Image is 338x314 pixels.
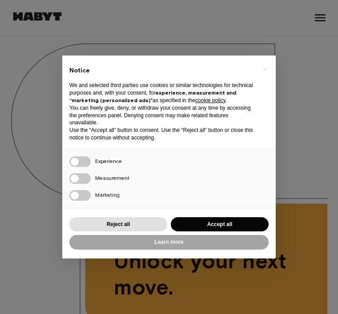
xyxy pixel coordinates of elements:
[69,127,254,142] p: Use the “Accept all” button to consent. Use the “Reject all” button or close this notice to conti...
[69,235,269,250] button: Learn more
[171,217,269,232] button: Accept all
[69,104,254,127] p: You can freely give, deny, or withdraw your consent at any time by accessing the preferences pane...
[69,89,236,103] strong: experience, measurement and “marketing (personalized ads)”
[195,97,225,103] a: cookie policy
[69,217,167,232] button: Reject all
[263,64,266,75] span: ×
[95,158,122,165] span: Experience
[95,175,129,182] span: Measurement
[257,63,271,77] button: Close this notice
[69,66,254,75] h2: Notice
[69,82,254,104] p: We and selected third parties use cookies or similar technologies for technical purposes and, wit...
[95,191,120,199] span: Marketing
